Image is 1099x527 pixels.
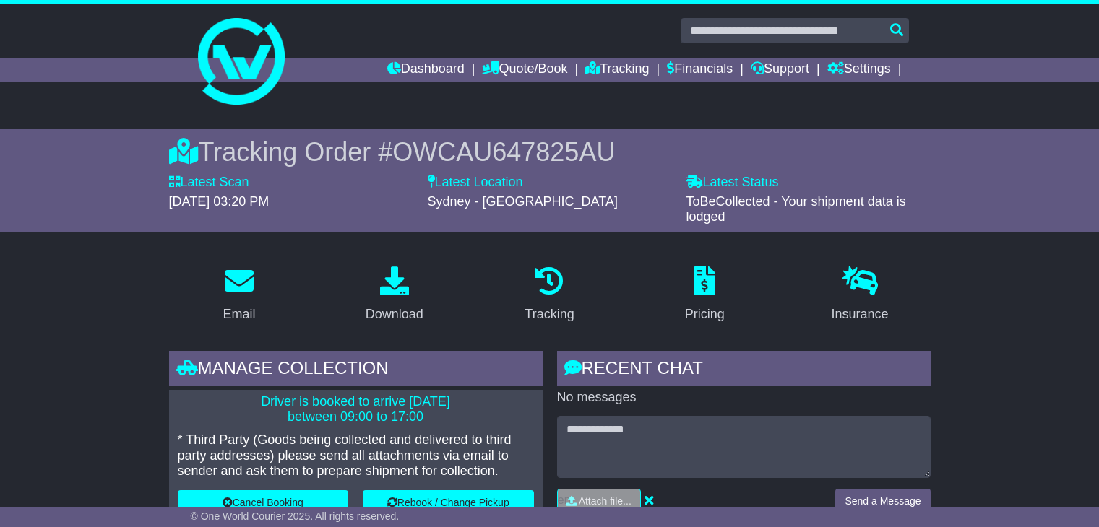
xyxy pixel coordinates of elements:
[667,58,733,82] a: Financials
[178,490,349,515] button: Cancel Booking
[213,261,264,329] a: Email
[482,58,567,82] a: Quote/Book
[169,194,270,209] span: [DATE] 03:20 PM
[366,305,423,324] div: Download
[686,175,779,191] label: Latest Status
[363,490,534,515] button: Rebook / Change Pickup
[515,261,583,329] a: Tracking
[428,194,618,209] span: Sydney - [GEOGRAPHIC_DATA]
[178,394,534,425] p: Driver is booked to arrive [DATE] between 09:00 to 17:00
[585,58,649,82] a: Tracking
[428,175,523,191] label: Latest Location
[827,58,891,82] a: Settings
[685,305,725,324] div: Pricing
[169,175,249,191] label: Latest Scan
[835,489,930,514] button: Send a Message
[223,305,255,324] div: Email
[557,390,931,406] p: No messages
[686,194,906,225] span: ToBeCollected - Your shipment data is lodged
[169,351,543,390] div: Manage collection
[557,351,931,390] div: RECENT CHAT
[392,137,615,167] span: OWCAU647825AU
[751,58,809,82] a: Support
[178,432,534,479] p: * Third Party (Goods being collected and delivered to third party addresses) please send all atta...
[169,136,931,167] div: Tracking Order #
[525,305,574,324] div: Tracking
[676,261,734,329] a: Pricing
[356,261,433,329] a: Download
[832,305,889,324] div: Insurance
[822,261,898,329] a: Insurance
[387,58,465,82] a: Dashboard
[191,510,400,522] span: © One World Courier 2025. All rights reserved.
